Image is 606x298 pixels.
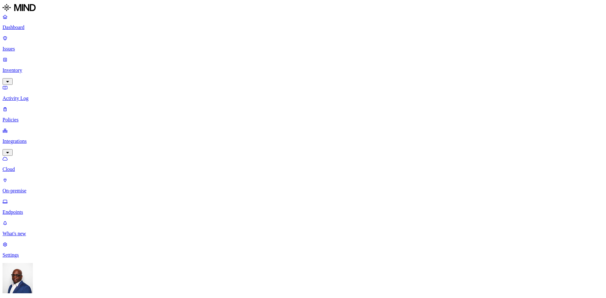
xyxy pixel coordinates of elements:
a: Cloud [3,156,603,172]
a: On-premise [3,177,603,194]
p: Activity Log [3,96,603,101]
a: Inventory [3,57,603,84]
a: Settings [3,242,603,258]
p: Policies [3,117,603,123]
p: Dashboard [3,25,603,30]
p: Inventory [3,67,603,73]
a: Endpoints [3,199,603,215]
p: Cloud [3,167,603,172]
p: Integrations [3,138,603,144]
a: MIND [3,3,603,14]
img: Gregory Thomas [3,263,33,293]
p: Settings [3,252,603,258]
a: Activity Log [3,85,603,101]
a: Issues [3,35,603,52]
p: Issues [3,46,603,52]
a: What's new [3,220,603,237]
p: Endpoints [3,209,603,215]
a: Integrations [3,128,603,155]
img: MIND [3,3,36,13]
a: Policies [3,106,603,123]
p: What's new [3,231,603,237]
a: Dashboard [3,14,603,30]
p: On-premise [3,188,603,194]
